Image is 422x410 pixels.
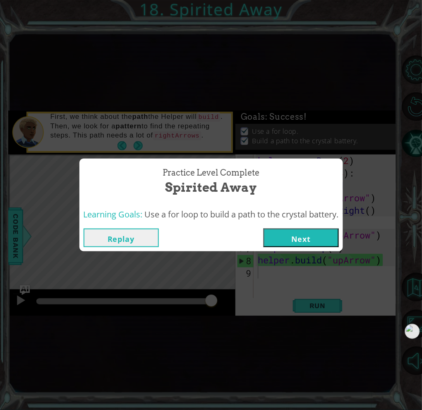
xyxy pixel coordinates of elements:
span: Spirited Away [165,178,257,196]
button: Replay [84,229,159,247]
button: Next [264,229,339,247]
span: Practice Level Complete [163,167,259,179]
span: Use a for loop to build a path to the crystal battery. [145,209,339,220]
span: Learning Goals: [84,209,143,220]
